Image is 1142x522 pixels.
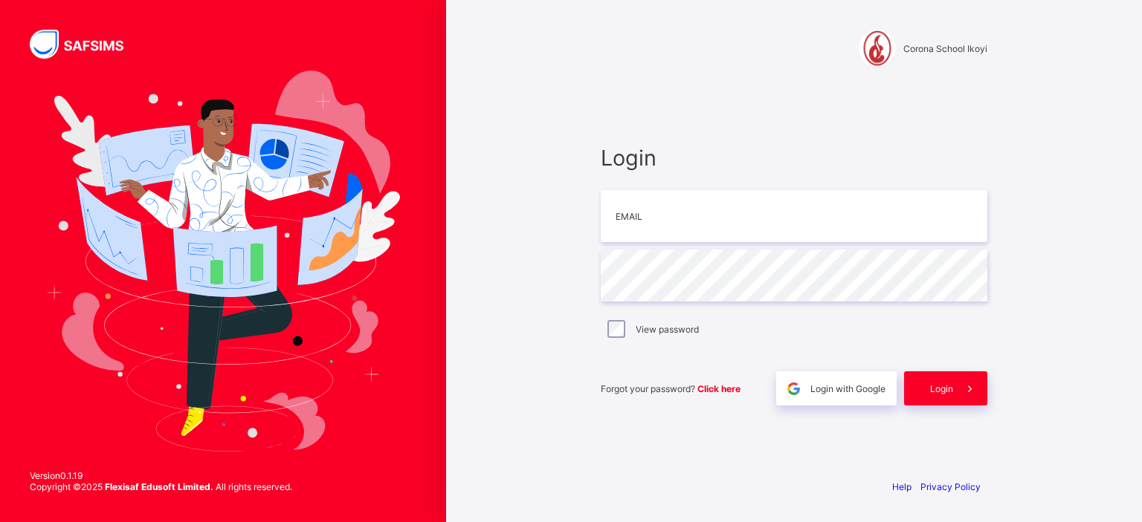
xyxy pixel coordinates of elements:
[930,383,953,394] span: Login
[903,43,987,54] span: Corona School Ikoyi
[30,481,292,492] span: Copyright © 2025 All rights reserved.
[105,481,213,492] strong: Flexisaf Edusoft Limited.
[30,30,141,59] img: SAFSIMS Logo
[785,380,802,397] img: google.396cfc9801f0270233282035f929180a.svg
[810,383,885,394] span: Login with Google
[697,383,741,394] a: Click here
[601,383,741,394] span: Forgot your password?
[636,324,699,335] label: View password
[601,145,987,171] span: Login
[920,481,981,492] a: Privacy Policy
[892,481,912,492] a: Help
[46,71,400,451] img: Hero Image
[30,470,292,481] span: Version 0.1.19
